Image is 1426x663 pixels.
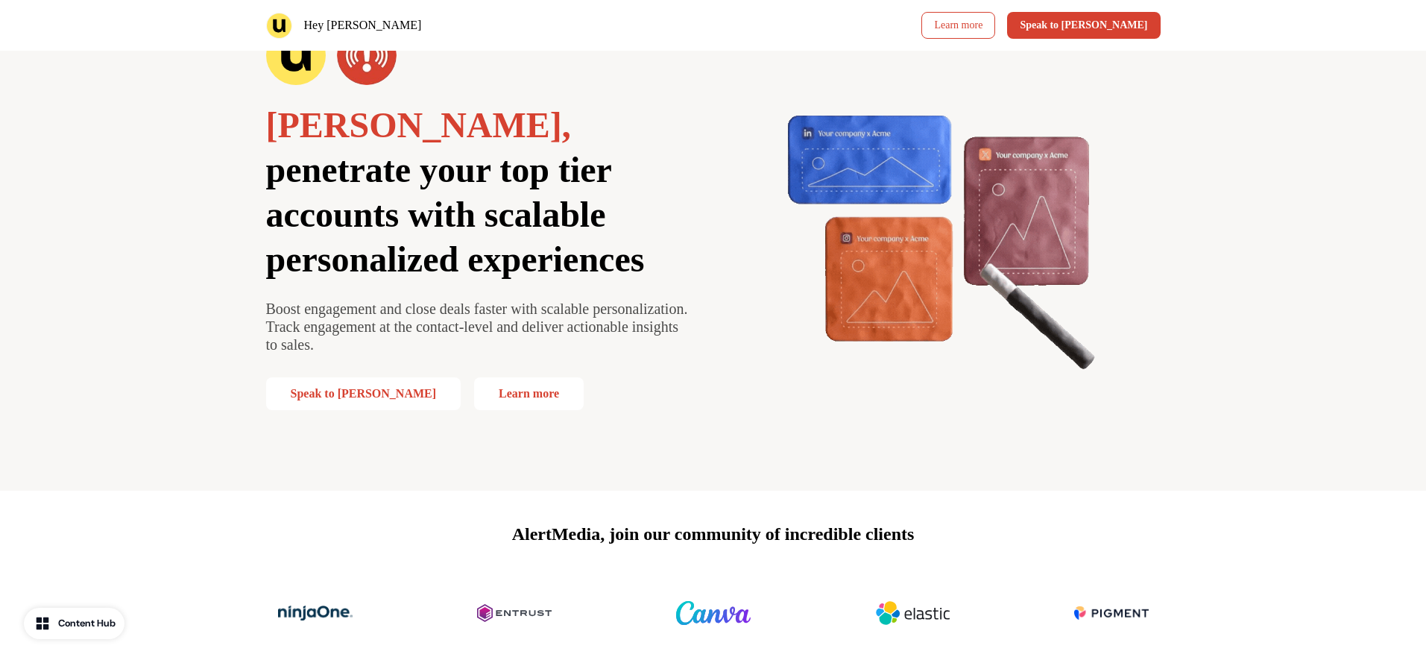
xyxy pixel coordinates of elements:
a: Learn more [474,377,584,410]
div: Content Hub [58,616,116,631]
button: Speak to [PERSON_NAME] [266,377,461,410]
button: Content Hub [24,608,124,639]
span: penetrate your top tier accounts with scalable personalized experiences [266,150,645,279]
span: Boost engagement and close deals faster with scalable personalization. Track engagement at the co... [266,301,688,353]
p: Hey [PERSON_NAME] [304,16,422,34]
a: Learn more [921,12,995,39]
p: AlertMedia, join our community of incredible clients [512,521,915,547]
button: Speak to [PERSON_NAME] [1007,12,1160,39]
span: [PERSON_NAME], [266,105,571,145]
